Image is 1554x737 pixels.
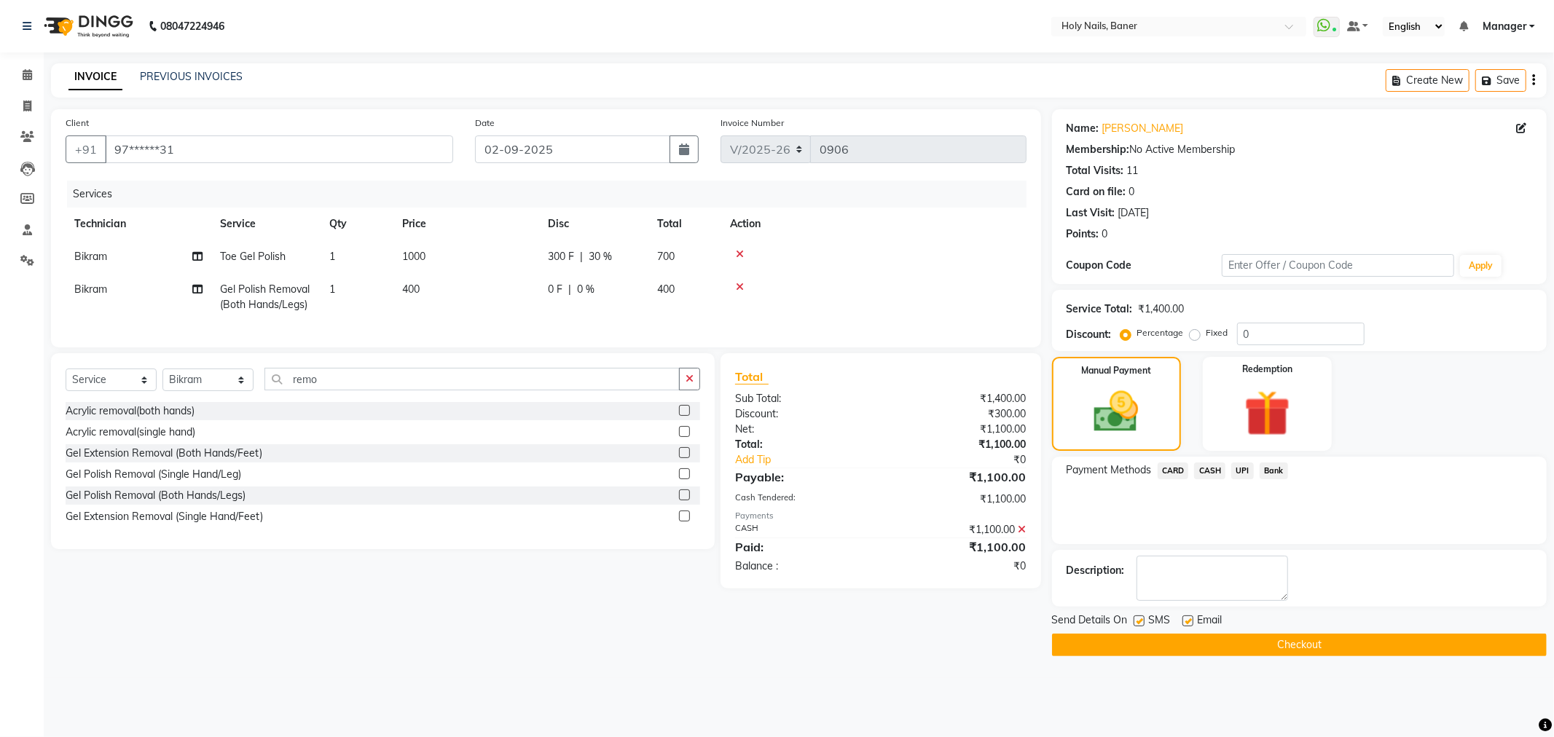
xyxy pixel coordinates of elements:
div: Payable: [724,468,881,486]
div: [DATE] [1118,205,1150,221]
div: Balance : [724,559,881,574]
div: ₹1,100.00 [881,422,1037,437]
div: 0 [1129,184,1135,200]
div: 11 [1127,163,1139,178]
a: PREVIOUS INVOICES [140,70,243,83]
div: Name: [1067,121,1099,136]
div: No Active Membership [1067,142,1532,157]
div: Description: [1067,563,1125,578]
th: Disc [539,208,648,240]
div: Net: [724,422,881,437]
div: Last Visit: [1067,205,1115,221]
label: Fixed [1206,326,1228,339]
div: Cash Tendered: [724,492,881,507]
div: ₹0 [881,559,1037,574]
div: Paid: [724,538,881,556]
th: Total [648,208,721,240]
div: Total: [724,437,881,452]
span: Bikram [74,283,107,296]
div: Gel Extension Removal (Single Hand/Feet) [66,509,263,524]
span: Bikram [74,250,107,263]
label: Manual Payment [1081,364,1151,377]
a: [PERSON_NAME] [1102,121,1184,136]
div: ₹1,100.00 [881,468,1037,486]
div: ₹1,100.00 [881,437,1037,452]
span: 1 [329,250,335,263]
span: 1 [329,283,335,296]
div: Service Total: [1067,301,1133,317]
label: Client [66,117,89,130]
label: Percentage [1137,326,1184,339]
span: CARD [1158,462,1189,479]
div: Acrylic removal(both hands) [66,403,195,419]
div: CASH [724,522,881,537]
div: Discount: [724,406,881,422]
div: 0 [1102,226,1108,242]
div: Acrylic removal(single hand) [66,425,195,440]
div: Discount: [1067,327,1112,342]
span: | [568,282,571,297]
button: +91 [66,135,106,163]
b: 08047224946 [160,6,224,47]
div: Membership: [1067,142,1130,157]
img: _cash.svg [1080,386,1153,438]
button: Checkout [1052,634,1547,656]
span: Payment Methods [1067,462,1152,478]
button: Save [1475,69,1526,92]
input: Search or Scan [264,368,680,390]
span: 700 [657,250,675,263]
span: Send Details On [1052,612,1128,631]
div: Total Visits: [1067,163,1124,178]
span: Email [1198,612,1223,631]
span: 400 [402,283,420,296]
span: Bank [1260,462,1288,479]
div: Sub Total: [724,391,881,406]
span: Manager [1483,19,1526,34]
span: UPI [1231,462,1254,479]
th: Service [211,208,321,240]
th: Action [721,208,1027,240]
span: 400 [657,283,675,296]
span: 0 % [577,282,594,297]
span: | [580,249,583,264]
div: ₹0 [907,452,1037,468]
div: Card on file: [1067,184,1126,200]
th: Price [393,208,539,240]
div: Points: [1067,226,1099,242]
input: Search by Name/Mobile/Email/Code [105,135,453,163]
span: Toe Gel Polish [220,250,286,263]
div: Coupon Code [1067,258,1222,273]
label: Invoice Number [721,117,784,130]
span: 30 % [589,249,612,264]
a: Add Tip [724,452,907,468]
div: ₹1,100.00 [881,492,1037,507]
span: CASH [1194,462,1225,479]
button: Create New [1386,69,1469,92]
th: Qty [321,208,393,240]
label: Redemption [1242,363,1292,376]
span: SMS [1149,612,1171,631]
div: Payments [735,510,1027,522]
input: Enter Offer / Coupon Code [1222,254,1455,277]
span: Total [735,369,769,385]
div: ₹1,400.00 [1139,301,1185,317]
img: _gift.svg [1230,385,1305,442]
img: logo [37,6,137,47]
div: ₹300.00 [881,406,1037,422]
div: ₹1,100.00 [881,522,1037,537]
span: Gel Polish Removal (Both Hands/Legs) [220,283,310,311]
div: ₹1,400.00 [881,391,1037,406]
div: Gel Extension Removal (Both Hands/Feet) [66,446,262,461]
div: Services [67,181,1037,208]
a: INVOICE [68,64,122,90]
label: Date [475,117,495,130]
button: Apply [1460,255,1502,277]
div: Gel Polish Removal (Both Hands/Legs) [66,488,246,503]
th: Technician [66,208,211,240]
span: 300 F [548,249,574,264]
div: ₹1,100.00 [881,538,1037,556]
span: 1000 [402,250,425,263]
div: Gel Polish Removal (Single Hand/Leg) [66,467,241,482]
span: 0 F [548,282,562,297]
